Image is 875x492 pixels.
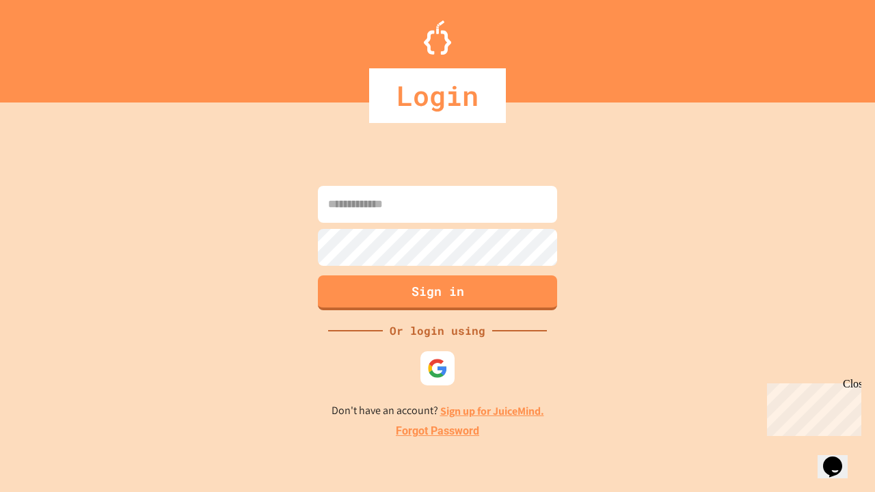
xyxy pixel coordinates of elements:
button: Sign in [318,275,557,310]
div: Login [369,68,506,123]
iframe: chat widget [818,437,861,478]
iframe: chat widget [762,378,861,436]
div: Or login using [383,323,492,339]
p: Don't have an account? [332,402,544,420]
div: Chat with us now!Close [5,5,94,87]
a: Forgot Password [396,423,479,439]
img: Logo.svg [424,20,451,55]
img: google-icon.svg [427,358,448,379]
a: Sign up for JuiceMind. [440,404,544,418]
